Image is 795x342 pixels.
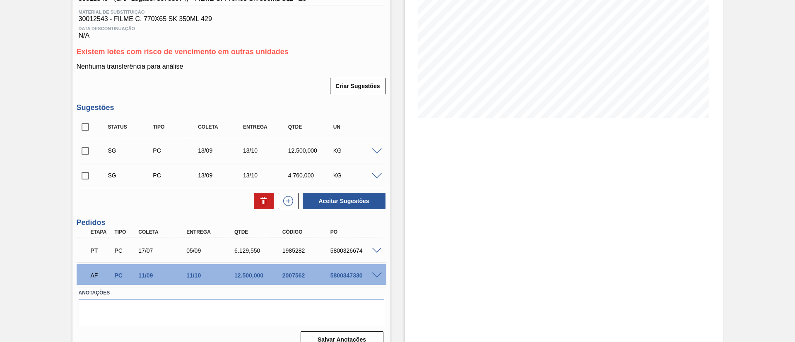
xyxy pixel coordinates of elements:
div: Pedido de Compra [112,247,137,254]
div: 2007562 [280,272,334,279]
div: Tipo [151,124,201,130]
div: N/A [77,23,386,39]
p: PT [91,247,111,254]
div: Excluir Sugestões [250,193,274,209]
div: 11/10/2025 [184,272,238,279]
div: Sugestão Criada [106,172,156,179]
div: 13/09/2025 [196,147,246,154]
div: KG [331,147,381,154]
div: UN [331,124,381,130]
span: Existem lotes com risco de vencimento em outras unidades [77,48,289,56]
div: Entrega [184,229,238,235]
div: 11/09/2025 [136,272,190,279]
div: Qtde [286,124,336,130]
div: Pedido de Compra [112,272,137,279]
div: 13/09/2025 [196,172,246,179]
span: Material de Substituição [79,10,384,14]
button: Criar Sugestões [330,78,385,94]
button: Aceitar Sugestões [303,193,385,209]
div: Sugestão Criada [106,147,156,154]
h3: Pedidos [77,218,386,227]
label: Anotações [79,287,384,299]
div: PO [328,229,382,235]
div: 1985282 [280,247,334,254]
div: 4.760,000 [286,172,336,179]
div: Nova sugestão [274,193,299,209]
div: Código [280,229,334,235]
div: Pedido de Compra [151,147,201,154]
div: Coleta [196,124,246,130]
div: Pedido em Trânsito [89,242,113,260]
div: Tipo [112,229,137,235]
div: Entrega [241,124,291,130]
p: AF [91,272,111,279]
span: 30012543 - FILME C. 770X65 SK 350ML 429 [79,15,384,23]
p: Nenhuma transferência para análise [77,63,386,70]
div: Status [106,124,156,130]
div: Criar Sugestões [331,77,386,95]
div: KG [331,172,381,179]
h3: Sugestões [77,103,386,112]
div: 13/10/2025 [241,172,291,179]
div: 12.500,000 [286,147,336,154]
div: Etapa [89,229,113,235]
div: 5800326674 [328,247,382,254]
div: Aguardando Faturamento [89,266,113,285]
div: 13/10/2025 [241,147,291,154]
div: Aceitar Sugestões [299,192,386,210]
div: Coleta [136,229,190,235]
div: Qtde [232,229,286,235]
div: 5800347330 [328,272,382,279]
div: 05/09/2025 [184,247,238,254]
div: Pedido de Compra [151,172,201,179]
div: 12.500,000 [232,272,286,279]
div: 6.129,550 [232,247,286,254]
div: 17/07/2025 [136,247,190,254]
span: Data Descontinuação [79,26,384,31]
